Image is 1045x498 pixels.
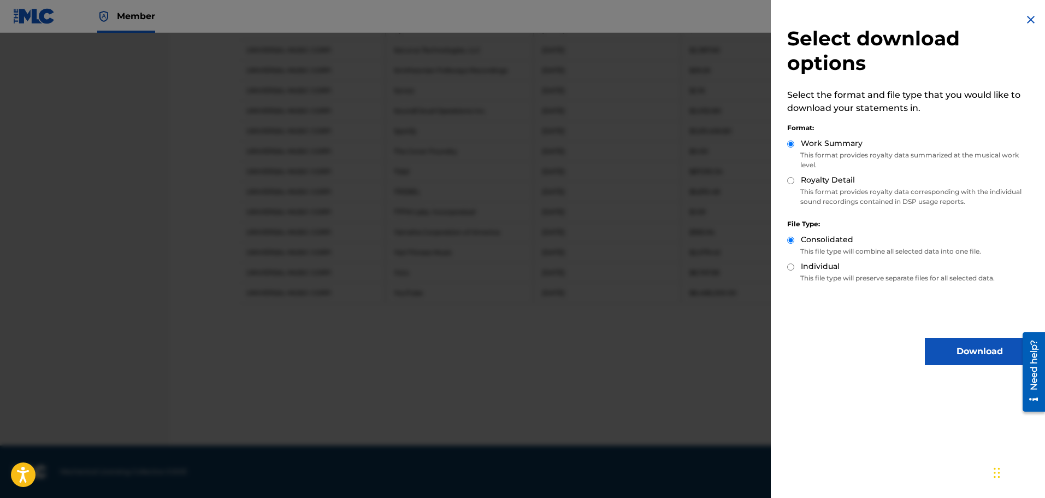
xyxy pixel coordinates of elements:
label: Consolidated [801,234,853,245]
div: Drag [994,456,1000,489]
p: This format provides royalty data summarized at the musical work level. [787,150,1034,170]
p: This file type will preserve separate files for all selected data. [787,273,1034,283]
img: Top Rightsholder [97,10,110,23]
h2: Select download options [787,26,1034,75]
button: Download [925,338,1034,365]
iframe: Resource Center [1014,327,1045,415]
div: Format: [787,123,1034,133]
img: MLC Logo [13,8,55,24]
p: This format provides royalty data corresponding with the individual sound recordings contained in... [787,187,1034,207]
label: Royalty Detail [801,174,855,186]
label: Individual [801,261,840,272]
iframe: Chat Widget [990,446,1045,498]
div: File Type: [787,219,1034,229]
label: Work Summary [801,138,863,149]
p: Select the format and file type that you would like to download your statements in. [787,89,1034,115]
p: This file type will combine all selected data into one file. [787,247,1034,256]
span: Member [117,10,155,22]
